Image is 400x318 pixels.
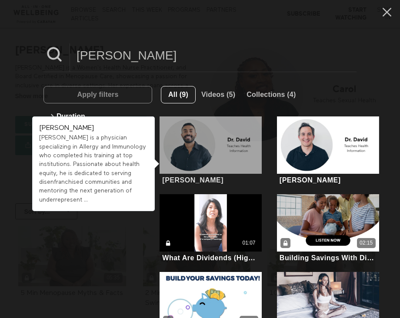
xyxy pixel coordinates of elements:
[201,91,235,98] span: Videos (5)
[280,254,377,262] div: Building Savings With Divided Deposits (Audio)
[243,239,256,247] div: 01:07
[241,86,301,103] button: Collections (4)
[196,86,241,103] button: Videos (5)
[160,194,262,263] a: What Are Dividends (Highlight)01:07What Are Dividends (Highlight)
[161,86,196,103] button: All (9)
[277,116,379,185] a: Dr. David[PERSON_NAME]
[39,125,94,132] strong: [PERSON_NAME]
[162,254,259,262] div: What Are Dividends (Highlight)
[277,194,379,263] a: Building Savings With Divided Deposits (Audio)02:15Building Savings With Divided Deposits (Audio)
[70,43,357,67] input: Search
[360,239,373,247] div: 02:15
[39,133,147,204] div: [PERSON_NAME] is a physician specializing in Allergy and Immunology who completed his training at...
[48,108,148,125] button: Duration
[160,116,262,185] a: Dr. David[PERSON_NAME]
[247,91,296,98] span: Collections (4)
[162,176,223,184] div: [PERSON_NAME]
[280,176,341,184] div: [PERSON_NAME]
[168,91,188,98] span: All (9)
